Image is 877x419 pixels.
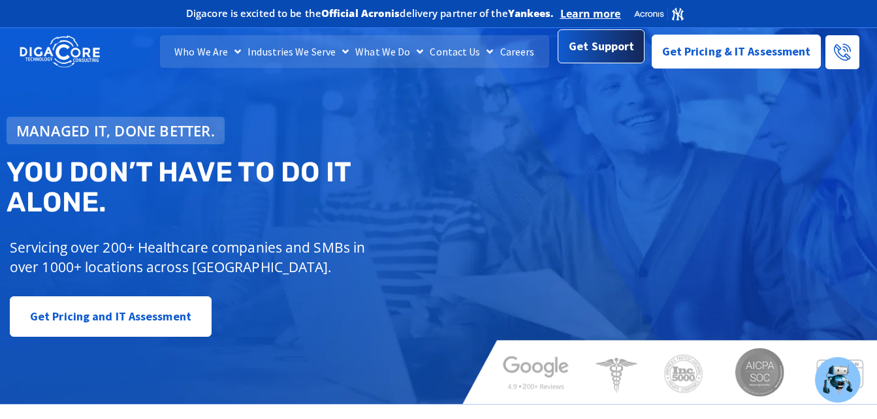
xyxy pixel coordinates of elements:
[352,35,426,68] a: What We Do
[497,35,538,68] a: Careers
[662,39,811,65] span: Get Pricing & IT Assessment
[558,29,645,63] a: Get Support
[569,33,634,59] span: Get Support
[186,8,554,18] h2: Digacore is excited to be the delivery partner of the
[10,238,369,277] p: Servicing over 200+ Healthcare companies and SMBs in over 1000+ locations across [GEOGRAPHIC_DATA].
[508,7,554,20] b: Yankees.
[171,35,244,68] a: Who We Are
[7,117,225,144] a: Managed IT, done better.
[10,296,212,337] a: Get Pricing and IT Assessment
[30,303,191,330] span: Get Pricing and IT Assessment
[20,35,100,69] img: DigaCore Technology Consulting
[16,123,215,138] span: Managed IT, done better.
[160,35,549,68] nav: Menu
[244,35,352,68] a: Industries We Serve
[633,7,684,22] img: Acronis
[560,7,621,20] a: Learn more
[426,35,496,68] a: Contact Us
[652,35,821,69] a: Get Pricing & IT Assessment
[321,7,400,20] b: Official Acronis
[7,157,448,217] h2: You don’t have to do IT alone.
